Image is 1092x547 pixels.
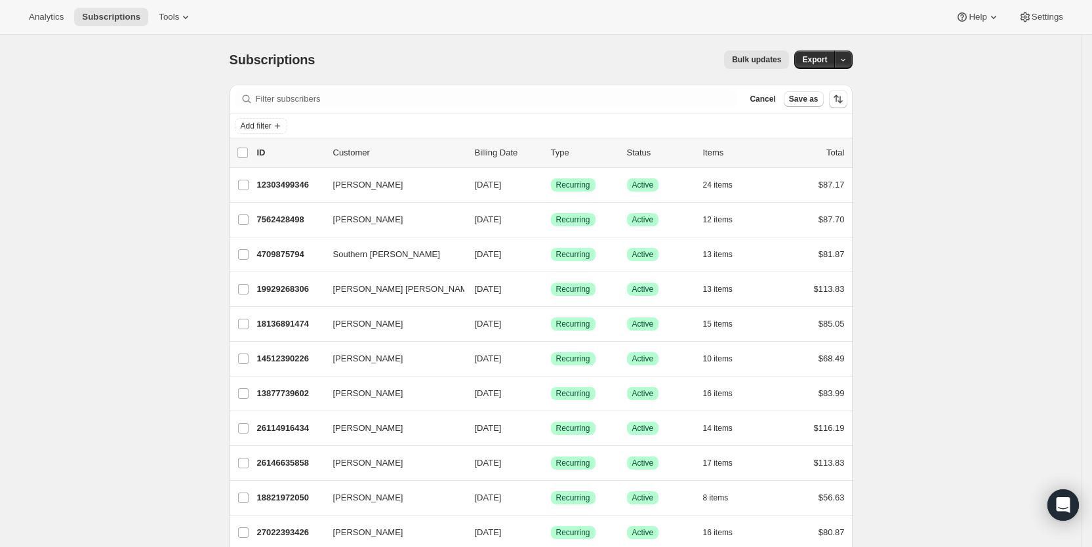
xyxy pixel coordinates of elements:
p: Total [826,146,844,159]
span: Analytics [29,12,64,22]
span: [PERSON_NAME] [333,352,403,365]
span: [PERSON_NAME] [PERSON_NAME] [333,283,475,296]
span: [PERSON_NAME] [333,456,403,470]
input: Filter subscribers [256,90,737,108]
p: 4709875794 [257,248,323,261]
span: 16 items [703,388,733,399]
button: [PERSON_NAME] [325,453,456,474]
div: 13877739602[PERSON_NAME][DATE]SuccessRecurringSuccessActive16 items$83.99 [257,384,845,403]
button: [PERSON_NAME] [325,418,456,439]
span: Export [802,54,827,65]
span: Recurring [556,458,590,468]
span: $56.63 [819,493,845,502]
span: [DATE] [475,284,502,294]
span: [DATE] [475,249,502,259]
div: 26146635858[PERSON_NAME][DATE]SuccessRecurringSuccessActive17 items$113.83 [257,454,845,472]
span: [PERSON_NAME] [333,422,403,435]
span: [DATE] [475,388,502,398]
span: $87.70 [819,214,845,224]
span: [DATE] [475,214,502,224]
button: Help [948,8,1007,26]
div: 7562428498[PERSON_NAME][DATE]SuccessRecurringSuccessActive12 items$87.70 [257,211,845,229]
span: $87.17 [819,180,845,190]
button: [PERSON_NAME] [325,487,456,508]
button: Export [794,51,835,69]
p: 27022393426 [257,526,323,539]
span: 16 items [703,527,733,538]
span: Active [632,527,654,538]
span: [PERSON_NAME] [333,178,403,192]
span: Active [632,284,654,294]
div: 4709875794Southern [PERSON_NAME][DATE]SuccessRecurringSuccessActive13 items$81.87 [257,245,845,264]
div: Type [551,146,617,159]
p: Billing Date [475,146,540,159]
span: [PERSON_NAME] [333,387,403,400]
span: [DATE] [475,354,502,363]
button: 24 items [703,176,747,194]
span: [PERSON_NAME] [333,213,403,226]
button: [PERSON_NAME] [325,174,456,195]
span: 15 items [703,319,733,329]
p: 26146635858 [257,456,323,470]
span: $83.99 [819,388,845,398]
span: Active [632,319,654,329]
span: $68.49 [819,354,845,363]
span: Recurring [556,214,590,225]
span: Active [632,493,654,503]
span: Active [632,388,654,399]
p: 14512390226 [257,352,323,365]
button: [PERSON_NAME] [325,348,456,369]
div: 14512390226[PERSON_NAME][DATE]SuccessRecurringSuccessActive10 items$68.49 [257,350,845,368]
div: 18136891474[PERSON_NAME][DATE]SuccessRecurringSuccessActive15 items$85.05 [257,315,845,333]
button: Tools [151,8,200,26]
span: Bulk updates [732,54,781,65]
button: 15 items [703,315,747,333]
button: Sort the results [829,90,847,108]
p: 18821972050 [257,491,323,504]
span: Active [632,354,654,364]
span: Subscriptions [230,52,315,67]
span: Active [632,249,654,260]
span: [PERSON_NAME] [333,317,403,331]
span: 10 items [703,354,733,364]
span: $113.83 [814,284,845,294]
p: ID [257,146,323,159]
span: Recurring [556,354,590,364]
span: Recurring [556,180,590,190]
div: 18821972050[PERSON_NAME][DATE]SuccessRecurringSuccessActive8 items$56.63 [257,489,845,507]
span: 13 items [703,249,733,260]
button: 16 items [703,384,747,403]
span: Active [632,214,654,225]
span: Recurring [556,423,590,434]
span: 14 items [703,423,733,434]
span: Recurring [556,493,590,503]
span: $113.83 [814,458,845,468]
span: Recurring [556,388,590,399]
span: Cancel [750,94,775,104]
button: 10 items [703,350,747,368]
button: [PERSON_NAME] [325,522,456,543]
div: 12303499346[PERSON_NAME][DATE]SuccessRecurringSuccessActive24 items$87.17 [257,176,845,194]
span: Active [632,458,654,468]
span: [DATE] [475,458,502,468]
span: Add filter [241,121,272,131]
button: 12 items [703,211,747,229]
span: $85.05 [819,319,845,329]
div: 19929268306[PERSON_NAME] [PERSON_NAME][DATE]SuccessRecurringSuccessActive13 items$113.83 [257,280,845,298]
button: 13 items [703,280,747,298]
button: [PERSON_NAME] [325,314,456,334]
span: Save as [789,94,819,104]
div: IDCustomerBilling DateTypeStatusItemsTotal [257,146,845,159]
p: 7562428498 [257,213,323,226]
span: Recurring [556,319,590,329]
span: [DATE] [475,180,502,190]
span: 8 items [703,493,729,503]
button: 17 items [703,454,747,472]
span: $116.19 [814,423,845,433]
p: Status [627,146,693,159]
span: 24 items [703,180,733,190]
p: 18136891474 [257,317,323,331]
p: Customer [333,146,464,159]
button: 16 items [703,523,747,542]
span: $81.87 [819,249,845,259]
